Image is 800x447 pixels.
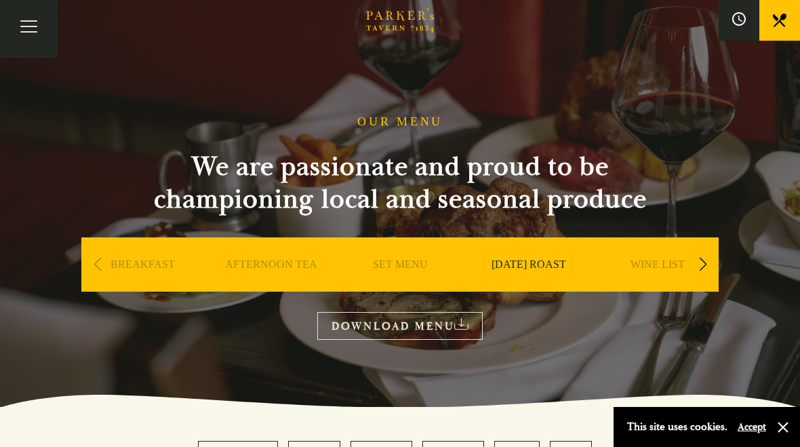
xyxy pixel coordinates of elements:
a: AFTERNOON TEA [225,258,317,312]
button: Close and accept [776,421,790,434]
a: DOWNLOAD MENU [317,312,483,340]
a: BREAKFAST [111,258,175,312]
h2: We are passionate and proud to be championing local and seasonal produce [129,151,671,216]
a: SET MENU [373,258,428,312]
div: 1 / 9 [81,237,203,332]
div: 2 / 9 [210,237,332,332]
a: [DATE] ROAST [492,258,566,312]
div: 3 / 9 [339,237,461,332]
div: 4 / 9 [468,237,590,332]
h1: OUR MENU [357,115,443,130]
p: This site uses cookies. [627,417,727,437]
div: Previous slide [88,250,106,279]
button: Accept [738,421,766,433]
div: Next slide [694,250,712,279]
div: 5 / 9 [597,237,719,332]
a: WINE LIST [631,258,685,312]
